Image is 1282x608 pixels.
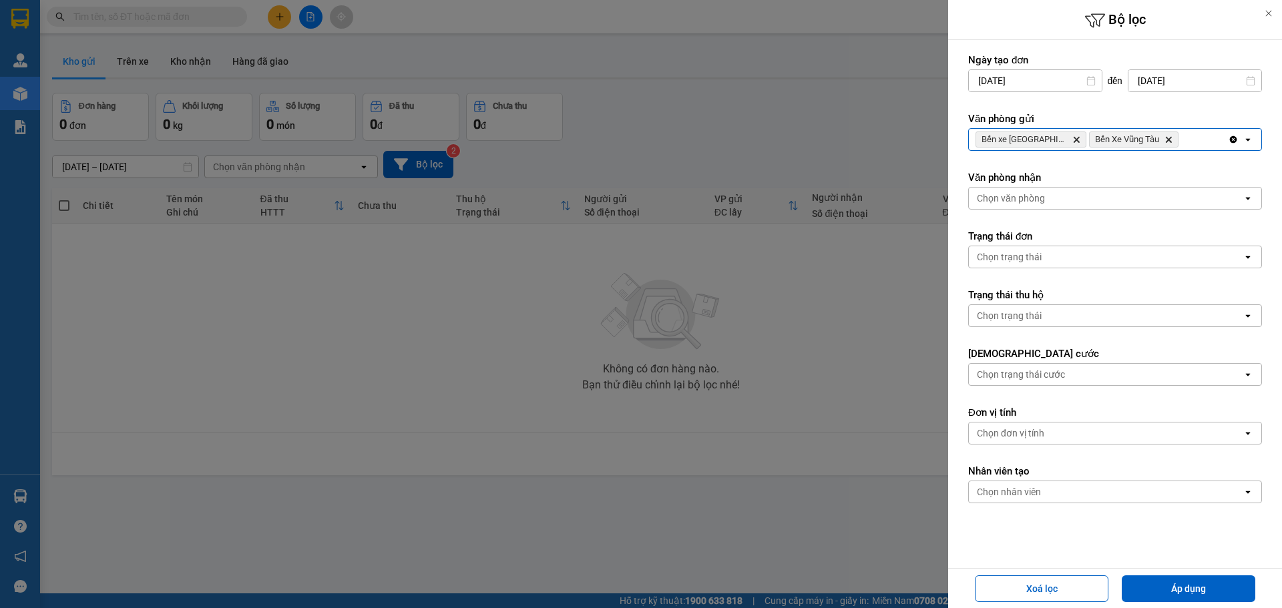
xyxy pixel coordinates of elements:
svg: Clear all [1228,134,1239,145]
label: Văn phòng gửi [968,112,1262,125]
span: Bến xe Quảng Ngãi [982,134,1067,145]
label: Trạng thái đơn [968,230,1262,243]
label: [DEMOGRAPHIC_DATA] cước [968,347,1262,360]
div: Chọn đơn vị tính [977,426,1044,440]
label: Đơn vị tính [968,406,1262,419]
svg: open [1243,193,1253,204]
svg: open [1243,369,1253,380]
svg: Delete [1072,135,1080,143]
div: Chọn trạng thái [977,250,1042,264]
svg: Delete [1164,135,1172,143]
svg: open [1243,134,1253,145]
label: Trạng thái thu hộ [968,288,1262,302]
div: Chọn trạng thái [977,309,1042,322]
button: Áp dụng [1122,575,1255,602]
div: Chọn nhân viên [977,485,1041,499]
input: Selected Bến xe Quảng Ngãi, Bến Xe Vũng Tàu . [1181,133,1183,146]
span: Bến Xe Vũng Tàu , close by backspace [1089,131,1179,147]
svg: open [1243,428,1253,438]
input: Select a date. [1128,70,1261,91]
div: Chọn trạng thái cước [977,368,1065,381]
label: Văn phòng nhận [968,171,1262,184]
span: Bến Xe Vũng Tàu [1095,134,1159,145]
span: Bến xe Quảng Ngãi, close by backspace [976,131,1086,147]
svg: open [1243,310,1253,321]
input: Select a date. [969,70,1102,91]
label: Nhân viên tạo [968,465,1262,478]
span: đến [1108,74,1123,87]
svg: open [1243,252,1253,262]
svg: open [1243,487,1253,497]
button: Xoá lọc [975,575,1108,602]
div: Chọn văn phòng [977,192,1045,205]
label: Ngày tạo đơn [968,53,1262,67]
h6: Bộ lọc [948,10,1282,31]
